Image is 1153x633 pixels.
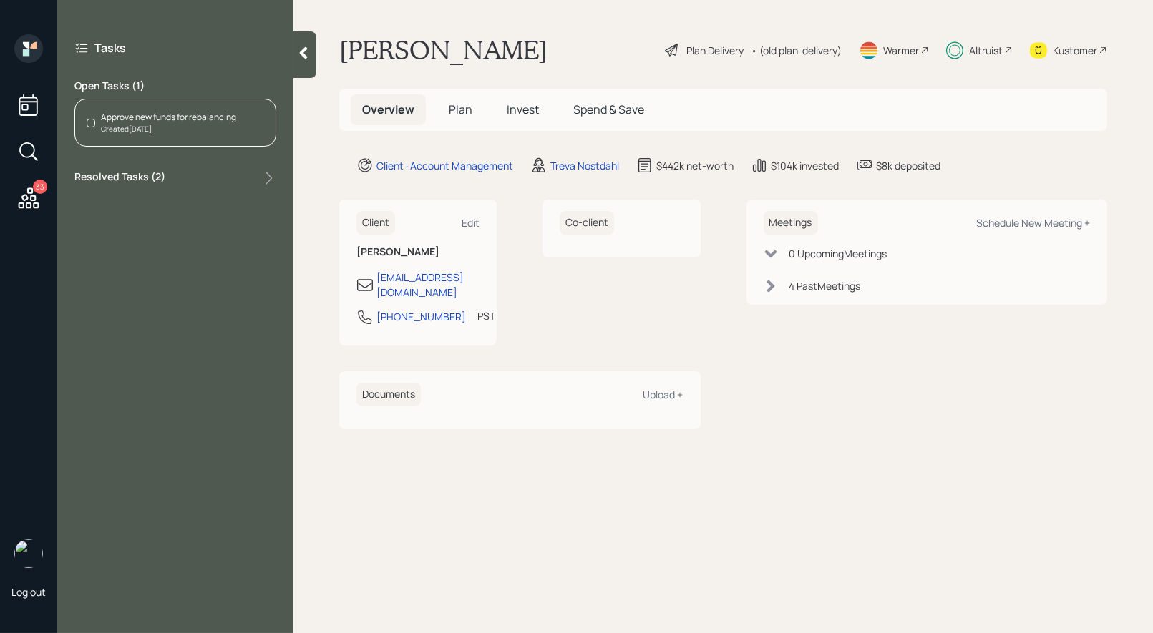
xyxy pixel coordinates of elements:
h6: Client [356,211,395,235]
div: Altruist [969,43,1003,58]
div: • (old plan-delivery) [751,43,842,58]
h6: Co-client [560,211,614,235]
div: Edit [462,216,480,230]
label: Open Tasks ( 1 ) [74,79,276,93]
div: Approve new funds for rebalancing [101,111,236,124]
div: Client · Account Management [376,158,513,173]
div: $442k net-worth [656,158,734,173]
h6: Documents [356,383,421,406]
span: Overview [362,102,414,117]
h1: [PERSON_NAME] [339,34,548,66]
div: Treva Nostdahl [550,158,619,173]
h6: [PERSON_NAME] [356,246,480,258]
label: Resolved Tasks ( 2 ) [74,170,165,187]
div: Schedule New Meeting + [976,216,1090,230]
div: Upload + [643,388,683,401]
div: Warmer [883,43,919,58]
h6: Meetings [764,211,818,235]
span: Spend & Save [573,102,644,117]
div: Created [DATE] [101,124,236,134]
label: Tasks [94,40,126,56]
div: Plan Delivery [686,43,744,58]
div: [EMAIL_ADDRESS][DOMAIN_NAME] [376,270,480,300]
div: 33 [33,180,47,194]
div: [PHONE_NUMBER] [376,309,466,324]
span: Plan [449,102,472,117]
div: 4 Past Meeting s [789,278,861,293]
img: treva-nostdahl-headshot.png [14,539,43,568]
div: Log out [11,585,46,599]
span: Invest [507,102,539,117]
div: Kustomer [1053,43,1097,58]
div: $8k deposited [876,158,940,173]
div: PST [477,308,495,323]
div: 0 Upcoming Meeting s [789,246,887,261]
div: $104k invested [771,158,839,173]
